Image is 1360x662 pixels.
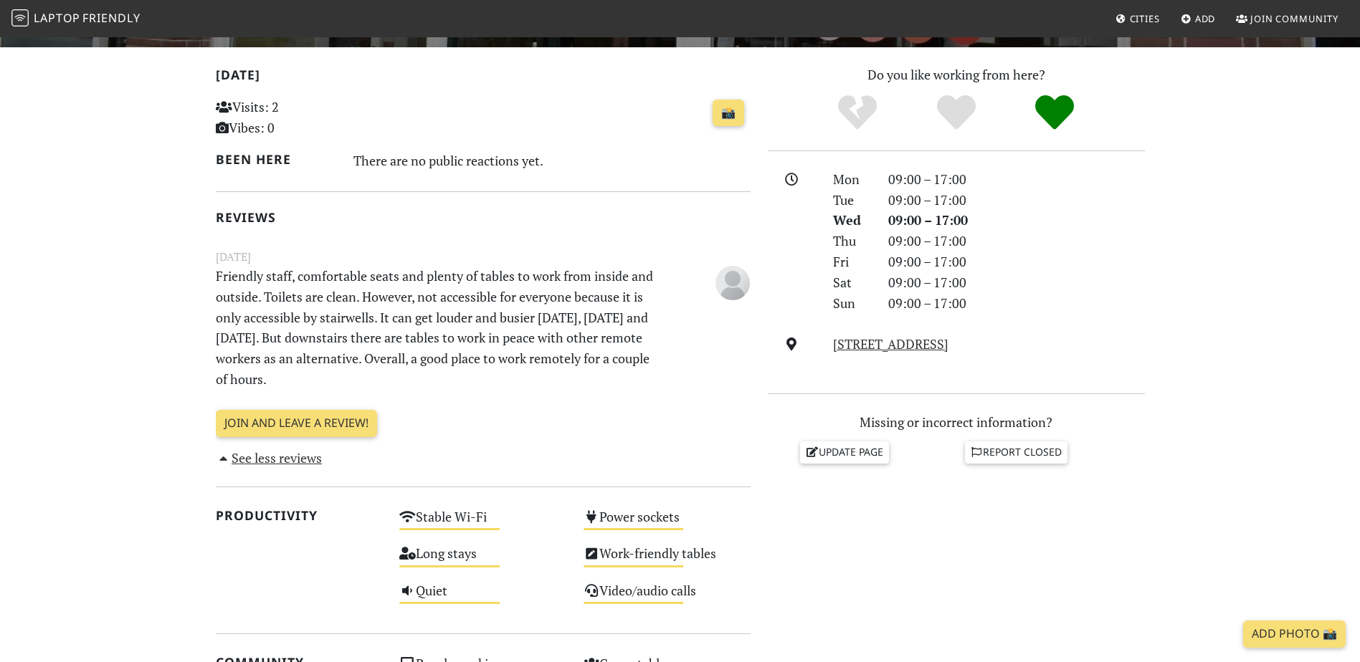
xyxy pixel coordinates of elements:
[824,231,879,251] div: Thu
[216,508,383,523] h2: Productivity
[907,93,1006,133] div: Yes
[715,273,750,290] span: Anonymous
[713,100,744,127] a: 📸
[880,251,1154,272] div: 09:00 – 17:00
[216,152,337,167] h2: Been here
[824,190,879,211] div: Tue
[391,579,575,615] div: Quiet
[768,412,1145,433] p: Missing or incorrect information?
[353,149,751,172] div: There are no public reactions yet.
[715,266,750,300] img: blank-535327c66bd565773addf3077783bbfce4b00ec00e9fd257753287c682c7fa38.png
[880,231,1154,251] div: 09:00 – 17:00
[824,210,879,231] div: Wed
[1243,620,1346,648] a: Add Photo 📸
[965,441,1068,463] a: Report closed
[824,272,879,293] div: Sat
[11,6,141,32] a: LaptopFriendly LaptopFriendly
[391,542,575,578] div: Long stays
[216,410,377,437] a: Join and leave a review!
[824,169,879,190] div: Mon
[833,335,948,352] a: [STREET_ADDRESS]
[800,441,889,463] a: Update page
[824,293,879,314] div: Sun
[575,505,759,542] div: Power sockets
[768,64,1145,85] p: Do you like working from here?
[391,505,575,542] div: Stable Wi-Fi
[1195,12,1216,25] span: Add
[1005,93,1104,133] div: Definitely!
[216,210,751,225] h2: Reviews
[575,542,759,578] div: Work-friendly tables
[1110,6,1166,32] a: Cities
[82,10,140,26] span: Friendly
[880,210,1154,231] div: 09:00 – 17:00
[1250,12,1338,25] span: Join Community
[575,579,759,615] div: Video/audio calls
[216,67,751,88] h2: [DATE]
[207,248,759,266] small: [DATE]
[880,190,1154,211] div: 09:00 – 17:00
[1230,6,1344,32] a: Join Community
[880,293,1154,314] div: 09:00 – 17:00
[1175,6,1222,32] a: Add
[216,449,323,466] a: See less reviews
[824,251,879,272] div: Fri
[34,10,80,26] span: Laptop
[1130,12,1160,25] span: Cities
[808,93,907,133] div: No
[216,97,383,138] p: Visits: 2 Vibes: 0
[207,266,667,390] p: Friendly staff, comfortable seats and plenty of tables to work from inside and outside. Toilets a...
[880,272,1154,293] div: 09:00 – 17:00
[880,169,1154,190] div: 09:00 – 17:00
[11,9,29,27] img: LaptopFriendly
